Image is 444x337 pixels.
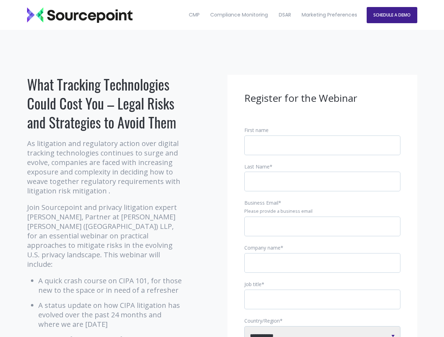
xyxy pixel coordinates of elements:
[38,276,184,295] li: A quick crash course on CIPA 101, for those new to the space or in need of a refresher
[367,7,417,23] a: SCHEDULE A DEMO
[244,127,269,133] span: First name
[38,300,184,329] li: A status update on how CIPA litigation has evolved over the past 24 months and where we are [DATE]
[244,317,280,324] span: Country/Region
[27,75,184,132] h1: What Tracking Technologies Could Cost You – Legal Risks and Strategies to Avoid Them
[27,7,133,23] img: Sourcepoint_logo_black_transparent (2)-2
[27,203,184,269] p: Join Sourcepoint and privacy litigation expert [PERSON_NAME], Partner at [PERSON_NAME] [PERSON_NA...
[244,92,400,105] h3: Register for the Webinar
[244,163,270,170] span: Last Name
[244,208,400,214] legend: Please provide a business email
[244,244,281,251] span: Company name
[27,139,184,196] p: As litigation and regulatory action over digital tracking technologies continues to surge and evo...
[244,281,262,288] span: Job title
[244,199,278,206] span: Business Email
